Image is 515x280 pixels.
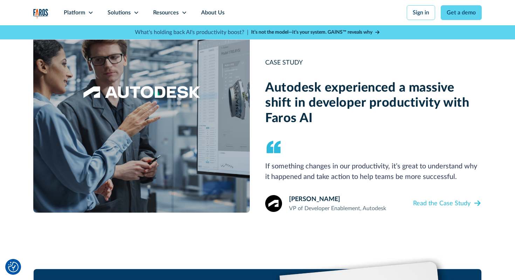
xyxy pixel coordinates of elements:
h2: Autodesk experienced a massive shift in developer productivity with Faros AI [265,80,482,126]
img: Logo of the analytics and reporting company Faros. [33,9,48,19]
a: Get a demo [441,5,482,20]
a: home [33,9,48,19]
div: [PERSON_NAME] [289,195,386,204]
div: Platform [64,8,85,17]
p: If something changes in our productivity, it’s great to understand why it happened and take actio... [265,161,482,182]
div: VP of Developer Enablement, Autodesk [289,204,386,213]
a: Sign in [407,5,435,20]
div: Solutions [108,8,131,17]
img: Revisit consent button [8,262,19,272]
strong: It’s not the model—it’s your system. GAINS™ reveals why [251,30,372,35]
div: Read the Case Study [413,199,471,208]
div: Resources [153,8,179,17]
p: What's holding back AI's productivity boost? | [135,28,248,36]
button: Cookie Settings [8,262,19,272]
div: CASE STUDY [265,58,303,68]
a: Read the Case Study [413,198,482,210]
a: It’s not the model—it’s your system. GAINS™ reveals why [251,29,380,36]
